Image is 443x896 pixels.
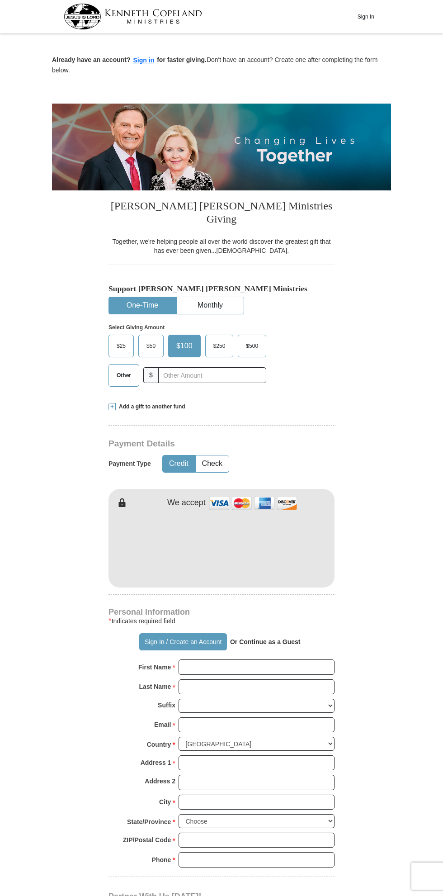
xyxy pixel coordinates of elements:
[143,367,159,383] span: $
[177,297,244,314] button: Monthly
[139,680,171,693] strong: Last Name
[108,237,335,255] div: Together, we're helping people all over the world discover the greatest gift that has ever been g...
[158,367,266,383] input: Other Amount
[116,403,185,411] span: Add a gift to another fund
[123,834,171,846] strong: ZIP/Postal Code
[159,796,171,808] strong: City
[112,369,136,382] span: Other
[142,339,160,353] span: $50
[145,775,175,787] strong: Address 2
[131,55,157,66] button: Sign in
[352,9,379,24] button: Sign In
[141,756,171,769] strong: Address 1
[109,297,176,314] button: One-Time
[158,699,175,711] strong: Suffix
[241,339,263,353] span: $500
[108,608,335,616] h4: Personal Information
[154,718,171,731] strong: Email
[108,324,165,331] strong: Select Giving Amount
[167,498,206,508] h4: We accept
[147,738,171,751] strong: Country
[108,284,335,294] h5: Support [PERSON_NAME] [PERSON_NAME] Ministries
[209,339,230,353] span: $250
[152,853,171,866] strong: Phone
[108,190,335,237] h3: [PERSON_NAME] [PERSON_NAME] Ministries Giving
[139,633,226,650] button: Sign In / Create an Account
[127,815,171,828] strong: State/Province
[108,439,339,449] h3: Payment Details
[163,455,195,472] button: Credit
[172,339,197,353] span: $100
[108,616,335,626] div: Indicates required field
[108,460,151,468] h5: Payment Type
[52,56,207,63] strong: Already have an account? for faster giving.
[112,339,130,353] span: $25
[52,55,391,75] p: Don't have an account? Create one after completing the form below.
[196,455,229,472] button: Check
[208,493,298,513] img: credit cards accepted
[230,638,301,645] strong: Or Continue as a Guest
[64,4,202,29] img: kcm-header-logo.svg
[138,661,171,673] strong: First Name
